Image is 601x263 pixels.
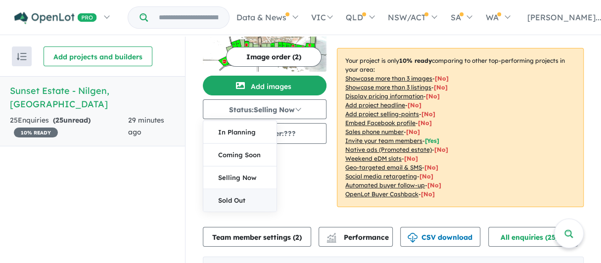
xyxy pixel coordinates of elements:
[55,116,63,125] span: 25
[345,84,431,91] u: Showcase more than 3 listings
[319,227,393,247] button: Performance
[345,155,402,162] u: Weekend eDM slots
[345,164,422,171] u: Geo-targeted email & SMS
[128,116,164,136] span: 29 minutes ago
[435,75,449,82] span: [ No ]
[345,173,417,180] u: Social media retargeting
[488,227,578,247] button: All enquiries (25)
[345,101,405,109] u: Add project headline
[345,119,416,127] u: Embed Facebook profile
[408,233,417,243] img: download icon
[404,155,418,162] span: [No]
[328,233,389,242] span: Performance
[295,233,299,242] span: 2
[203,189,277,212] button: Sold Out
[337,48,584,207] p: Your project is only comparing to other top-performing projects in your area: - - - - - - - - - -...
[14,12,97,24] img: Openlot PRO Logo White
[345,110,419,118] u: Add project selling-points
[345,181,425,189] u: Automated buyer follow-up
[399,57,432,64] b: 10 % ready
[326,236,336,242] img: bar-chart.svg
[434,84,448,91] span: [ No ]
[203,99,326,119] button: Status:Selling Now
[427,181,441,189] span: [No]
[345,146,432,153] u: Native ads (Promoted estate)
[203,144,277,167] button: Coming Soon
[10,84,175,111] h5: Sunset Estate - Nilgen , [GEOGRAPHIC_DATA]
[17,53,27,60] img: sort.svg
[345,128,404,135] u: Sales phone number
[345,137,422,144] u: Invite your team members
[434,146,448,153] span: [No]
[421,190,435,198] span: [No]
[419,173,433,180] span: [No]
[406,128,420,135] span: [ No ]
[345,75,432,82] u: Showcase more than 3 images
[345,190,418,198] u: OpenLot Buyer Cashback
[10,115,128,138] div: 25 Enquir ies
[400,227,480,247] button: CSV download
[327,233,336,238] img: line-chart.svg
[418,119,432,127] span: [ No ]
[421,110,435,118] span: [ No ]
[424,164,438,171] span: [No]
[203,227,311,247] button: Team member settings (2)
[203,167,277,189] button: Selling Now
[203,121,277,144] button: In Planning
[226,47,322,67] button: Image order (2)
[150,7,227,28] input: Try estate name, suburb, builder or developer
[203,76,326,95] button: Add images
[408,101,421,109] span: [ No ]
[53,116,91,125] strong: ( unread)
[14,128,58,137] span: 10 % READY
[426,92,440,100] span: [ No ]
[345,92,423,100] u: Display pricing information
[44,46,152,66] button: Add projects and builders
[425,137,439,144] span: [ Yes ]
